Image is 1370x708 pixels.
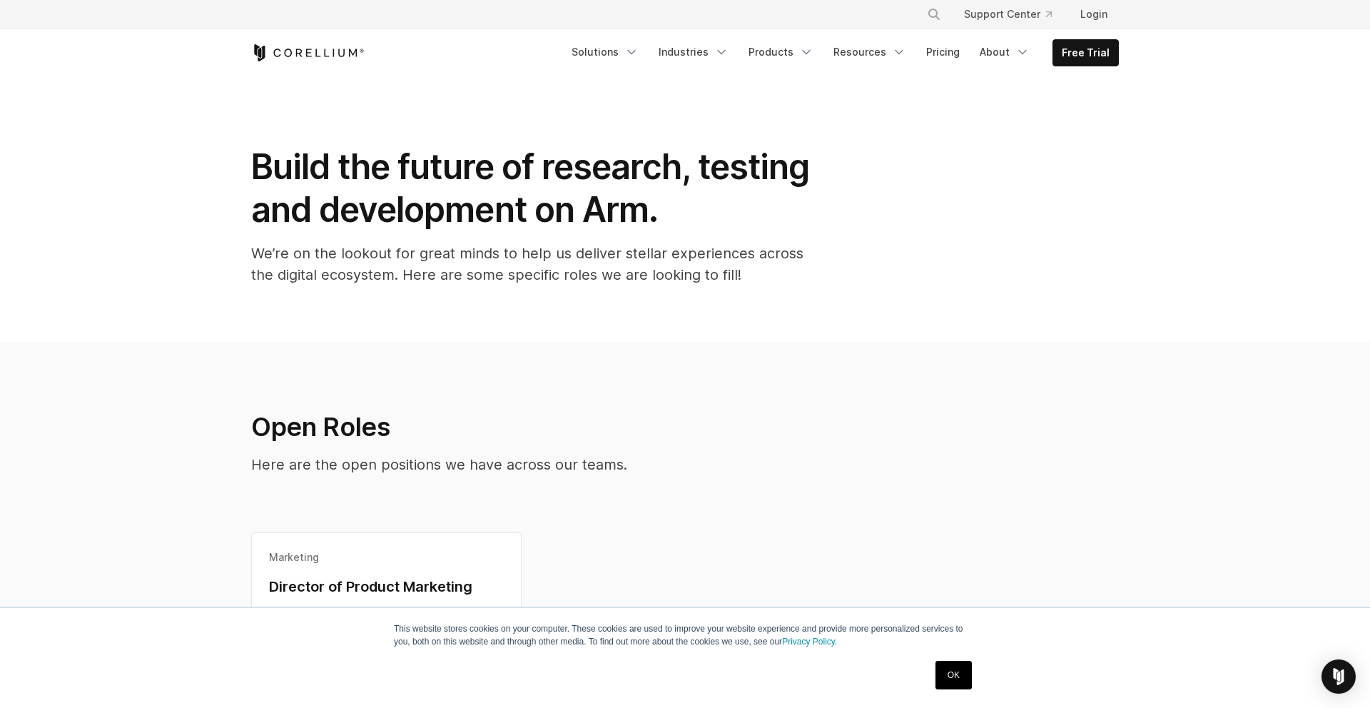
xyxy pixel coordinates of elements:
[251,146,822,231] h1: Build the future of research, testing and development on Arm.
[251,243,822,285] p: We’re on the lookout for great minds to help us deliver stellar experiences across the digital ec...
[269,576,504,597] div: Director of Product Marketing
[394,622,976,648] p: This website stores cookies on your computer. These cookies are used to improve your website expe...
[782,637,837,647] a: Privacy Policy.
[563,39,1119,66] div: Navigation Menu
[251,411,895,442] h2: Open Roles
[269,550,504,565] div: Marketing
[918,39,968,65] a: Pricing
[740,39,822,65] a: Products
[650,39,737,65] a: Industries
[935,661,972,689] a: OK
[251,44,365,61] a: Corellium Home
[251,454,895,475] p: Here are the open positions we have across our teams.
[563,39,647,65] a: Solutions
[910,1,1119,27] div: Navigation Menu
[971,39,1038,65] a: About
[1321,659,1356,694] div: Open Intercom Messenger
[825,39,915,65] a: Resources
[953,1,1063,27] a: Support Center
[269,603,504,706] div: Corellium is seeking an accomplished and strategic Director of Product Marketing to lead the go-t...
[1053,40,1118,66] a: Free Trial
[921,1,947,27] button: Search
[1069,1,1119,27] a: Login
